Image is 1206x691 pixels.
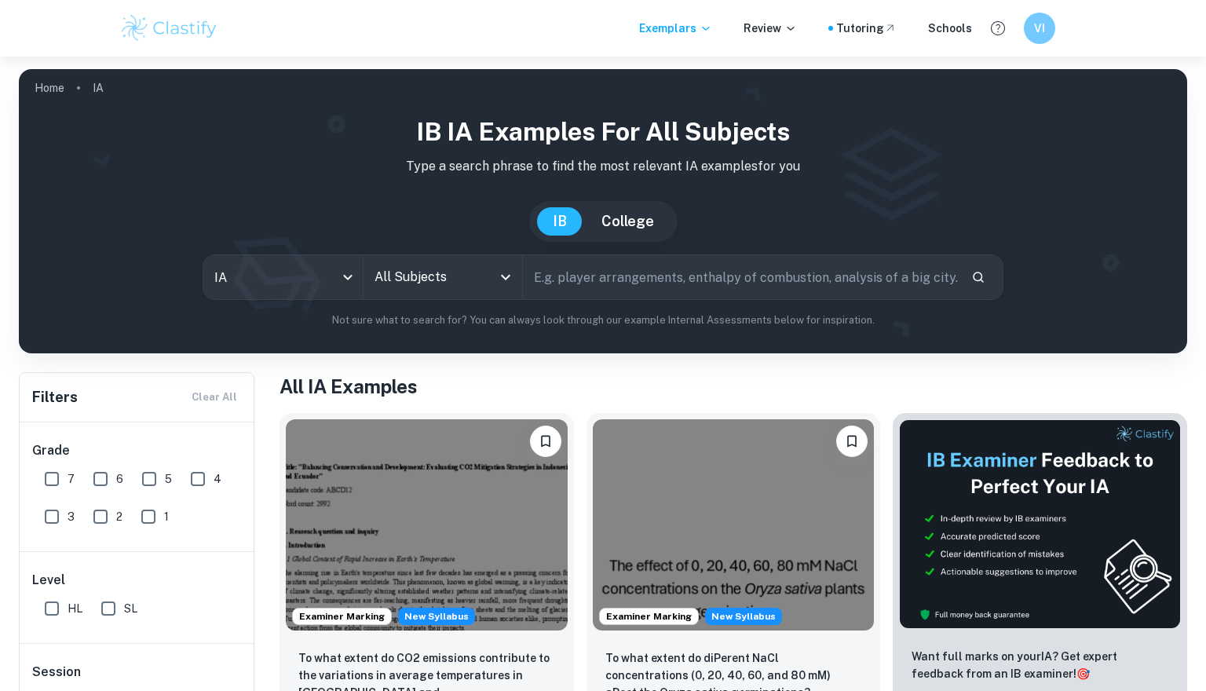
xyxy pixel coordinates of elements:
button: VI [1024,13,1055,44]
span: 6 [116,470,123,488]
span: 3 [68,508,75,525]
span: New Syllabus [705,608,782,625]
span: 🎯 [1076,667,1090,680]
div: Starting from the May 2026 session, the ESS IA requirements have changed. We created this exempla... [398,608,475,625]
span: 1 [164,508,169,525]
span: 4 [214,470,221,488]
span: HL [68,600,82,617]
a: Schools [928,20,972,37]
span: SL [124,600,137,617]
img: Thumbnail [899,419,1181,629]
button: College [586,207,670,236]
span: Examiner Marking [600,609,698,623]
h6: Filters [32,386,78,408]
h1: IB IA examples for all subjects [31,113,1175,151]
img: ESS IA example thumbnail: To what extent do diPerent NaCl concentr [593,419,875,631]
h6: Level [32,571,243,590]
input: E.g. player arrangements, enthalpy of combustion, analysis of a big city... [523,255,958,299]
span: 7 [68,470,75,488]
span: New Syllabus [398,608,475,625]
span: 2 [116,508,122,525]
div: IA [203,255,362,299]
p: IA [93,79,104,97]
img: ESS IA example thumbnail: To what extent do CO2 emissions contribu [286,419,568,631]
p: Want full marks on your IA ? Get expert feedback from an IB examiner! [912,648,1168,682]
h6: VI [1031,20,1049,37]
button: Open [495,266,517,288]
p: Not sure what to search for? You can always look through our example Internal Assessments below f... [31,313,1175,328]
h6: Grade [32,441,243,460]
img: Clastify logo [119,13,219,44]
span: 5 [165,470,172,488]
h1: All IA Examples [280,372,1187,400]
a: Tutoring [836,20,897,37]
button: Help and Feedback [985,15,1011,42]
div: Starting from the May 2026 session, the ESS IA requirements have changed. We created this exempla... [705,608,782,625]
p: Review [744,20,797,37]
p: Type a search phrase to find the most relevant IA examples for you [31,157,1175,176]
p: Exemplars [639,20,712,37]
a: Home [35,77,64,99]
img: profile cover [19,69,1187,353]
button: Bookmark [836,426,868,457]
span: Examiner Marking [293,609,391,623]
button: IB [537,207,583,236]
button: Bookmark [530,426,561,457]
button: Search [965,264,992,291]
